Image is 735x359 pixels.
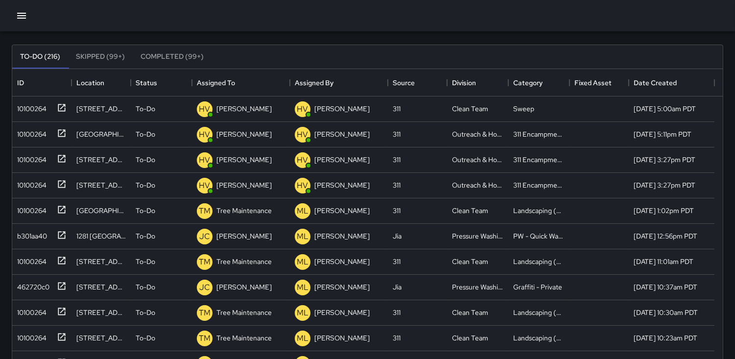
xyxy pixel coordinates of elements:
[314,155,370,165] p: [PERSON_NAME]
[216,231,272,241] p: [PERSON_NAME]
[393,69,415,96] div: Source
[199,205,211,217] p: TM
[199,307,211,319] p: TM
[13,151,47,165] div: 10100264
[393,282,402,292] div: Jia
[452,308,488,317] div: Clean Team
[136,69,157,96] div: Status
[452,69,476,96] div: Division
[199,282,210,293] p: JC
[136,333,155,343] p: To-Do
[216,206,272,215] p: Tree Maintenance
[508,69,569,96] div: Category
[199,231,210,242] p: JC
[634,231,697,241] div: 9/19/2025, 12:56pm PDT
[76,206,126,215] div: 1171 Mission Street
[513,231,565,241] div: PW - Quick Wash
[13,202,47,215] div: 10100264
[295,69,333,96] div: Assigned By
[447,69,508,96] div: Division
[13,176,47,190] div: 10100264
[17,69,24,96] div: ID
[136,257,155,266] p: To-Do
[197,69,235,96] div: Assigned To
[513,104,534,114] div: Sweep
[452,155,503,165] div: Outreach & Hospitality
[452,129,503,139] div: Outreach & Hospitality
[136,206,155,215] p: To-Do
[12,45,68,69] button: To-Do (216)
[192,69,290,96] div: Assigned To
[297,256,308,268] p: ML
[314,206,370,215] p: [PERSON_NAME]
[314,308,370,317] p: [PERSON_NAME]
[297,180,308,191] p: HV
[314,129,370,139] p: [PERSON_NAME]
[393,180,401,190] div: 311
[136,231,155,241] p: To-Do
[314,333,370,343] p: [PERSON_NAME]
[634,308,698,317] div: 9/19/2025, 10:30am PDT
[297,333,308,344] p: ML
[12,69,71,96] div: ID
[133,45,212,69] button: Completed (99+)
[76,155,126,165] div: 514 Minna Street
[136,155,155,165] p: To-Do
[131,69,192,96] div: Status
[452,231,503,241] div: Pressure Washing
[513,257,565,266] div: Landscaping (DG & Weeds)
[629,69,714,96] div: Date Created
[136,282,155,292] p: To-Do
[290,69,388,96] div: Assigned By
[513,69,543,96] div: Category
[634,257,693,266] div: 9/19/2025, 11:01am PDT
[199,180,211,191] p: HV
[13,125,47,139] div: 10100264
[297,307,308,319] p: ML
[452,104,488,114] div: Clean Team
[634,206,694,215] div: 9/19/2025, 1:02pm PDT
[76,69,104,96] div: Location
[513,129,565,139] div: 311 Encampments
[393,333,401,343] div: 311
[393,231,402,241] div: Jia
[393,104,401,114] div: 311
[216,282,272,292] p: [PERSON_NAME]
[393,308,401,317] div: 311
[452,282,503,292] div: Pressure Washing
[13,227,47,241] div: b301aa40
[76,308,126,317] div: 261 6th Street
[216,333,272,343] p: Tree Maintenance
[513,206,565,215] div: Landscaping (DG & Weeds)
[314,257,370,266] p: [PERSON_NAME]
[76,257,126,266] div: 38 8th Street
[452,206,488,215] div: Clean Team
[574,69,612,96] div: Fixed Asset
[199,129,211,141] p: HV
[216,257,272,266] p: Tree Maintenance
[297,205,308,217] p: ML
[452,333,488,343] div: Clean Team
[216,104,272,114] p: [PERSON_NAME]
[13,329,47,343] div: 10100264
[634,180,695,190] div: 9/19/2025, 3:27pm PDT
[76,129,126,139] div: 647a Minna Street
[569,69,629,96] div: Fixed Asset
[297,282,308,293] p: ML
[216,129,272,139] p: [PERSON_NAME]
[199,256,211,268] p: TM
[314,282,370,292] p: [PERSON_NAME]
[297,129,308,141] p: HV
[136,104,155,114] p: To-Do
[634,69,677,96] div: Date Created
[513,180,565,190] div: 311 Encampments
[513,308,565,317] div: Landscaping (DG & Weeds)
[216,308,272,317] p: Tree Maintenance
[76,104,126,114] div: 1043 Market Street
[216,155,272,165] p: [PERSON_NAME]
[297,231,308,242] p: ML
[76,231,126,241] div: 1281 Mission Street
[136,308,155,317] p: To-Do
[297,103,308,115] p: HV
[13,304,47,317] div: 10100264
